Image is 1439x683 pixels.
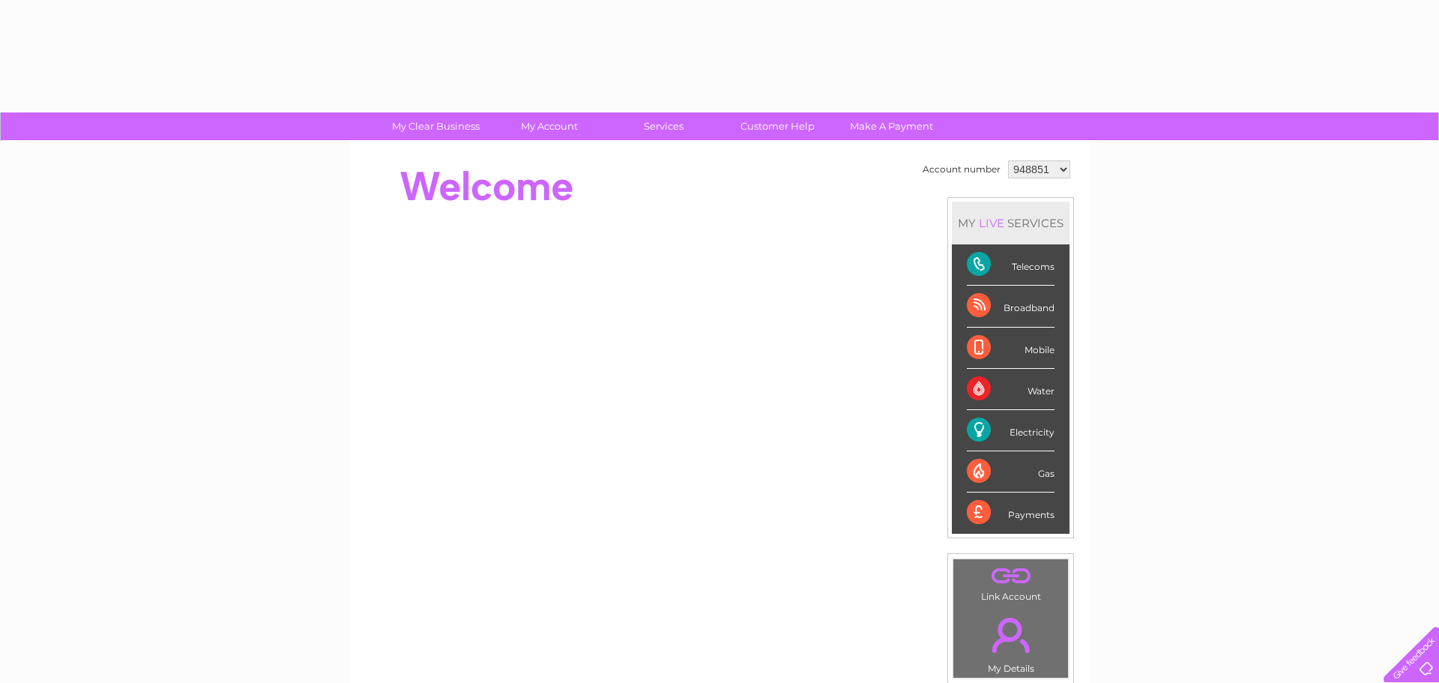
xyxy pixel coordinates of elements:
a: My Clear Business [374,112,498,140]
a: Make A Payment [830,112,953,140]
a: Services [602,112,725,140]
div: Electricity [967,410,1055,451]
td: Account number [919,157,1004,182]
div: MY SERVICES [952,202,1070,244]
div: LIVE [976,216,1007,230]
div: Telecoms [967,244,1055,286]
div: Broadband [967,286,1055,327]
td: My Details [953,605,1069,679]
a: . [957,609,1064,661]
a: My Account [488,112,612,140]
div: Water [967,369,1055,410]
div: Mobile [967,328,1055,369]
a: . [957,563,1064,589]
a: Customer Help [716,112,839,140]
td: Link Account [953,559,1069,606]
div: Payments [967,493,1055,533]
div: Gas [967,451,1055,493]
